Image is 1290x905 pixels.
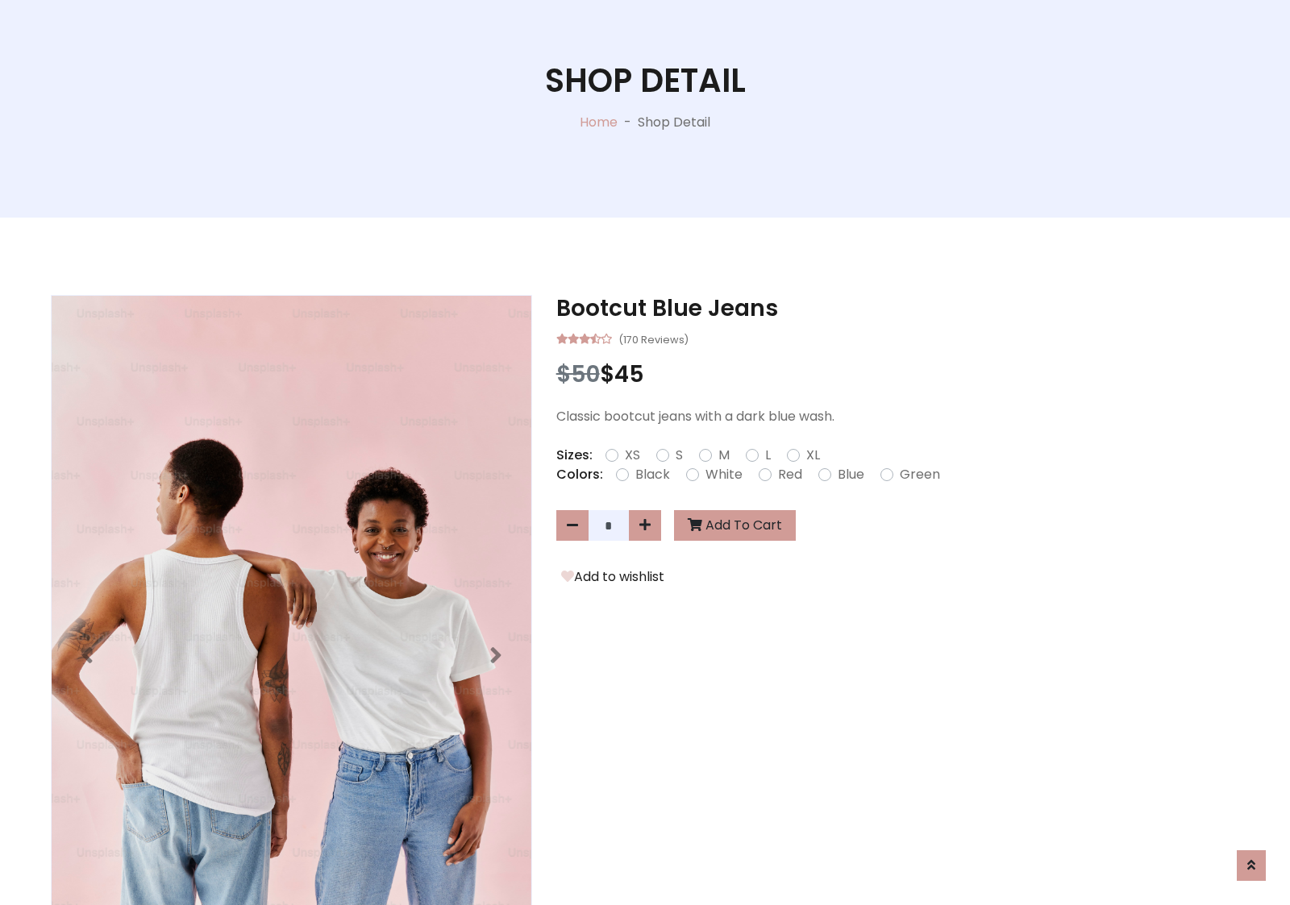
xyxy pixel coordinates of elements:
[556,295,1239,322] h3: Bootcut Blue Jeans
[676,446,683,465] label: S
[556,465,603,484] p: Colors:
[556,407,1239,426] p: Classic bootcut jeans with a dark blue wash.
[618,113,638,132] p: -
[618,329,689,348] small: (170 Reviews)
[556,446,593,465] p: Sizes:
[580,113,618,131] a: Home
[556,359,600,390] span: $50
[778,465,802,484] label: Red
[638,113,710,132] p: Shop Detail
[625,446,640,465] label: XS
[556,361,1239,388] h3: $
[838,465,864,484] label: Blue
[718,446,730,465] label: M
[556,567,669,587] button: Add to wishlist
[635,465,670,484] label: Black
[705,465,743,484] label: White
[545,61,746,100] h1: Shop Detail
[674,510,796,541] button: Add To Cart
[614,359,644,390] span: 45
[806,446,820,465] label: XL
[900,465,940,484] label: Green
[765,446,771,465] label: L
